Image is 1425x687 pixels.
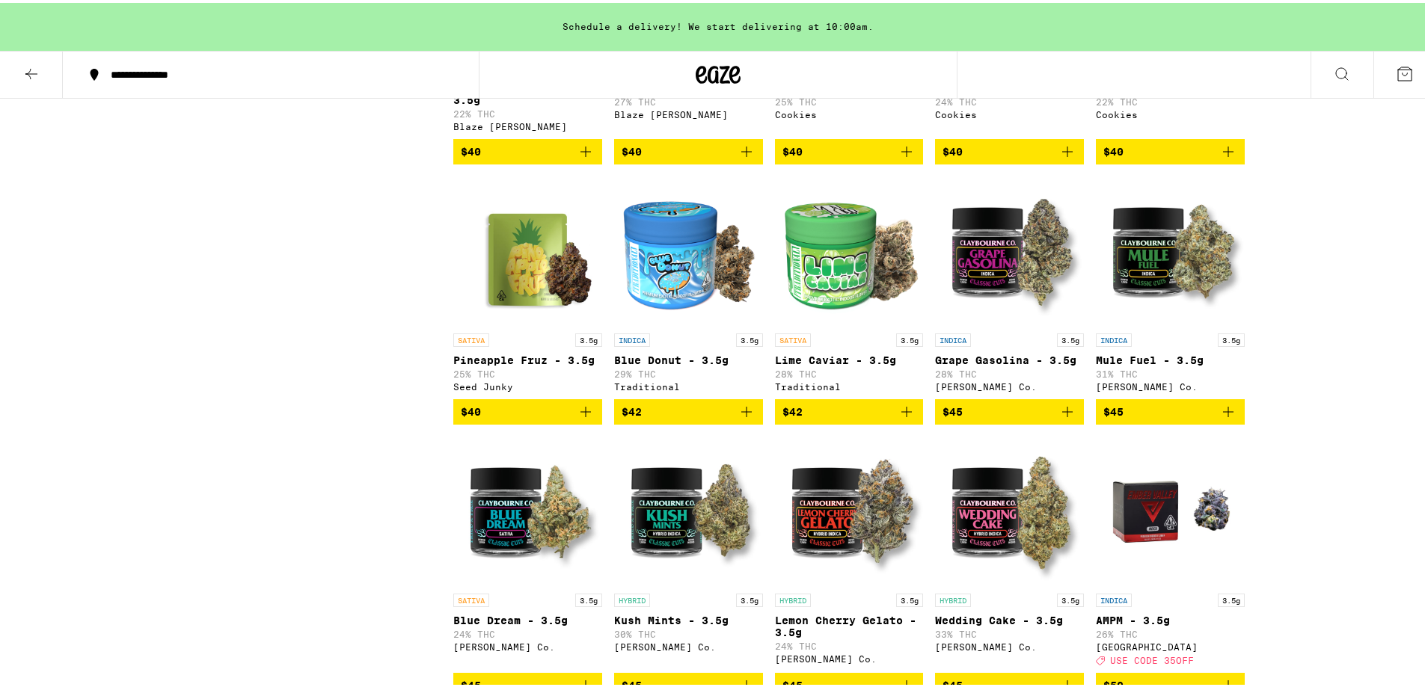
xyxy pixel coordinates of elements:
p: Grape Gasolina - 3.5g [935,351,1084,363]
button: Add to bag [1096,396,1245,422]
p: 3.5g [896,591,923,604]
p: Lime Caviar - 3.5g [775,351,924,363]
span: USE CODE 35OFF [1110,653,1194,662]
p: 22% THC [1096,94,1245,104]
p: 33% THC [935,626,1084,636]
div: [GEOGRAPHIC_DATA] [1096,639,1245,649]
img: Claybourne Co. - Blue Dream - 3.5g [453,434,602,583]
img: Traditional - Lime Caviar - 3.5g [775,173,924,323]
p: 24% THC [453,626,602,636]
p: 22% THC [453,106,602,116]
p: 3.5g [736,591,763,604]
p: 25% THC [453,366,602,376]
p: 27% THC [614,94,763,104]
a: Open page for Blue Donut - 3.5g from Traditional [614,173,763,396]
div: Blaze [PERSON_NAME] [614,107,763,117]
div: Seed Junky [453,379,602,389]
a: Open page for Lemon Cherry Gelato - 3.5g from Claybourne Co. [775,434,924,670]
p: SATIVA [453,591,489,604]
button: Add to bag [453,136,602,161]
span: $40 [943,143,963,155]
span: $42 [782,403,803,415]
p: SATIVA [775,330,811,344]
img: Claybourne Co. - Lemon Cherry Gelato - 3.5g [775,434,924,583]
p: 3.5g [575,591,602,604]
img: Traditional - Blue Donut - 3.5g [614,173,763,323]
p: AMPM - 3.5g [1096,611,1245,623]
a: Open page for AMPM - 3.5g from Ember Valley [1096,434,1245,670]
p: 3.5g [1057,330,1084,344]
p: 30% THC [614,626,763,636]
span: $40 [461,403,481,415]
button: Add to bag [1096,136,1245,161]
p: Pineapple Fruz - 3.5g [453,351,602,363]
p: 3.5g [896,330,923,344]
img: Claybourne Co. - Grape Gasolina - 3.5g [935,173,1084,323]
div: [PERSON_NAME] Co. [1096,379,1245,389]
a: Open page for Pineapple Fruz - 3.5g from Seed Junky [453,173,602,396]
span: $45 [943,403,963,415]
button: Add to bag [775,396,924,422]
a: Open page for Grape Gasolina - 3.5g from Claybourne Co. [935,173,1084,396]
p: Lemon Cherry Gelato - 3.5g [775,611,924,635]
a: Open page for Lime Caviar - 3.5g from Traditional [775,173,924,396]
span: $40 [461,143,481,155]
button: Add to bag [614,136,763,161]
p: 3.5g [1218,330,1245,344]
span: $40 [1103,143,1124,155]
a: Open page for Blue Dream - 3.5g from Claybourne Co. [453,434,602,670]
p: 3.5g [736,330,763,344]
img: Claybourne Co. - Wedding Cake - 3.5g [935,434,1084,583]
p: 28% THC [935,366,1084,376]
p: INDICA [935,330,971,344]
button: Add to bag [935,396,1084,422]
div: [PERSON_NAME] Co. [614,639,763,649]
p: 25% THC [775,94,924,104]
div: Traditional [614,379,763,389]
div: Cookies [775,107,924,117]
p: Wedding Cake - 3.5g [935,611,1084,623]
a: Open page for Wedding Cake - 3.5g from Claybourne Co. [935,434,1084,670]
p: 28% THC [775,366,924,376]
div: Blaze [PERSON_NAME] [453,119,602,129]
img: Seed Junky - Pineapple Fruz - 3.5g [453,173,602,323]
p: 24% THC [935,94,1084,104]
p: 3.5g [1057,591,1084,604]
p: SATIVA [453,330,489,344]
p: HYBRID [775,591,811,604]
span: $40 [782,143,803,155]
div: [PERSON_NAME] Co. [935,379,1084,389]
p: Mule Fuel - 3.5g [1096,351,1245,363]
span: $45 [1103,403,1124,415]
div: [PERSON_NAME] Co. [935,639,1084,649]
p: Kush Mints - 3.5g [614,611,763,623]
button: Add to bag [935,136,1084,161]
p: HYBRID [935,591,971,604]
p: 26% THC [1096,626,1245,636]
div: Traditional [775,379,924,389]
p: INDICA [614,330,650,344]
img: Ember Valley - AMPM - 3.5g [1096,434,1245,583]
p: 3.5g [575,330,602,344]
img: Claybourne Co. - Mule Fuel - 3.5g [1096,173,1245,323]
div: Cookies [935,107,1084,117]
p: HYBRID [614,591,650,604]
p: 29% THC [614,366,763,376]
p: 3.5g [1218,591,1245,604]
button: Add to bag [775,136,924,161]
p: INDICA [1096,591,1132,604]
div: Cookies [1096,107,1245,117]
img: Claybourne Co. - Kush Mints - 3.5g [614,434,763,583]
p: 31% THC [1096,366,1245,376]
p: INDICA [1096,330,1132,344]
div: [PERSON_NAME] Co. [775,651,924,661]
p: 24% THC [775,638,924,648]
a: Open page for Mule Fuel - 3.5g from Claybourne Co. [1096,173,1245,396]
p: Blue Donut - 3.5g [614,351,763,363]
div: [PERSON_NAME] Co. [453,639,602,649]
span: $40 [622,143,642,155]
span: $42 [622,403,642,415]
button: Add to bag [614,396,763,422]
button: Add to bag [453,396,602,422]
p: Blue Dream - 3.5g [453,611,602,623]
